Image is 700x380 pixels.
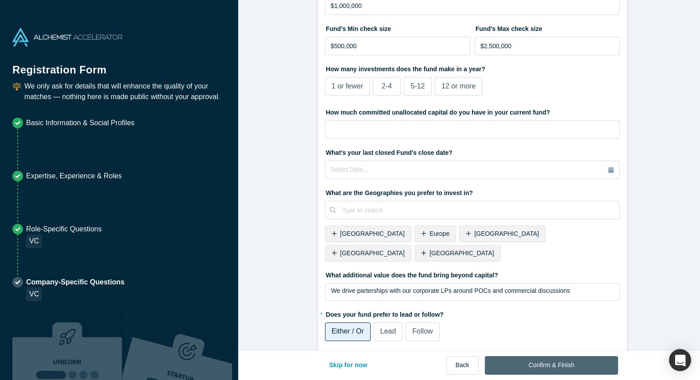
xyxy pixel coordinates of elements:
[485,356,618,375] button: Confirm & Finish
[459,226,545,242] div: [GEOGRAPHIC_DATA]
[340,249,405,257] span: [GEOGRAPHIC_DATA]
[325,145,620,157] label: What’s your last closed Fund’s close date?
[24,81,226,102] p: We only ask for details that will enhance the quality of your matches — nothing here is made publ...
[331,286,614,304] div: rdw-editor
[325,105,620,117] label: How much committed unallocated capital do you have in your current fund?
[410,82,425,90] span: 5-12
[475,21,620,34] label: Fund’s Max check size
[340,230,405,237] span: [GEOGRAPHIC_DATA]
[325,161,620,179] button: Select Date...
[320,356,377,375] button: Skip for now
[325,307,620,319] label: Does your fund prefer to lead or follow?
[429,230,449,237] span: Europe
[325,226,411,242] div: [GEOGRAPHIC_DATA]
[332,82,363,90] span: 1 or fewer
[325,245,411,261] div: [GEOGRAPHIC_DATA]
[12,53,226,78] h1: Registration Form
[475,37,620,55] input: $
[412,327,433,335] span: Follow
[26,224,102,234] p: Role-Specific Questions
[12,28,122,46] img: Alchemist Accelerator Logo
[414,245,501,261] div: [GEOGRAPHIC_DATA]
[382,82,392,90] span: 2-4
[331,287,570,294] span: We drive parterships with our corporate LPs around POCs and commercial discussions
[26,288,42,301] div: VC
[26,171,122,181] p: Expertise, Experience & Roles
[325,21,470,34] label: Fund’s Min check size
[325,283,620,301] div: rdw-wrapper
[26,277,124,288] p: Company-Specific Questions
[446,356,479,375] button: Back
[331,166,368,173] span: Select Date...
[26,234,42,248] div: VC
[429,249,494,257] span: [GEOGRAPHIC_DATA]
[325,185,620,198] label: What are the Geographies you prefer to invest in?
[414,226,456,242] div: Europe
[325,37,470,55] input: $
[325,268,620,280] label: What additional value does the fund bring beyond capital?
[325,61,620,74] label: How many investments does the fund make in a year?
[474,230,539,237] span: [GEOGRAPHIC_DATA]
[332,327,364,335] span: Either / Or
[26,118,135,128] p: Basic Information & Social Profiles
[380,327,396,335] span: Lead
[441,82,476,90] span: 12 or more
